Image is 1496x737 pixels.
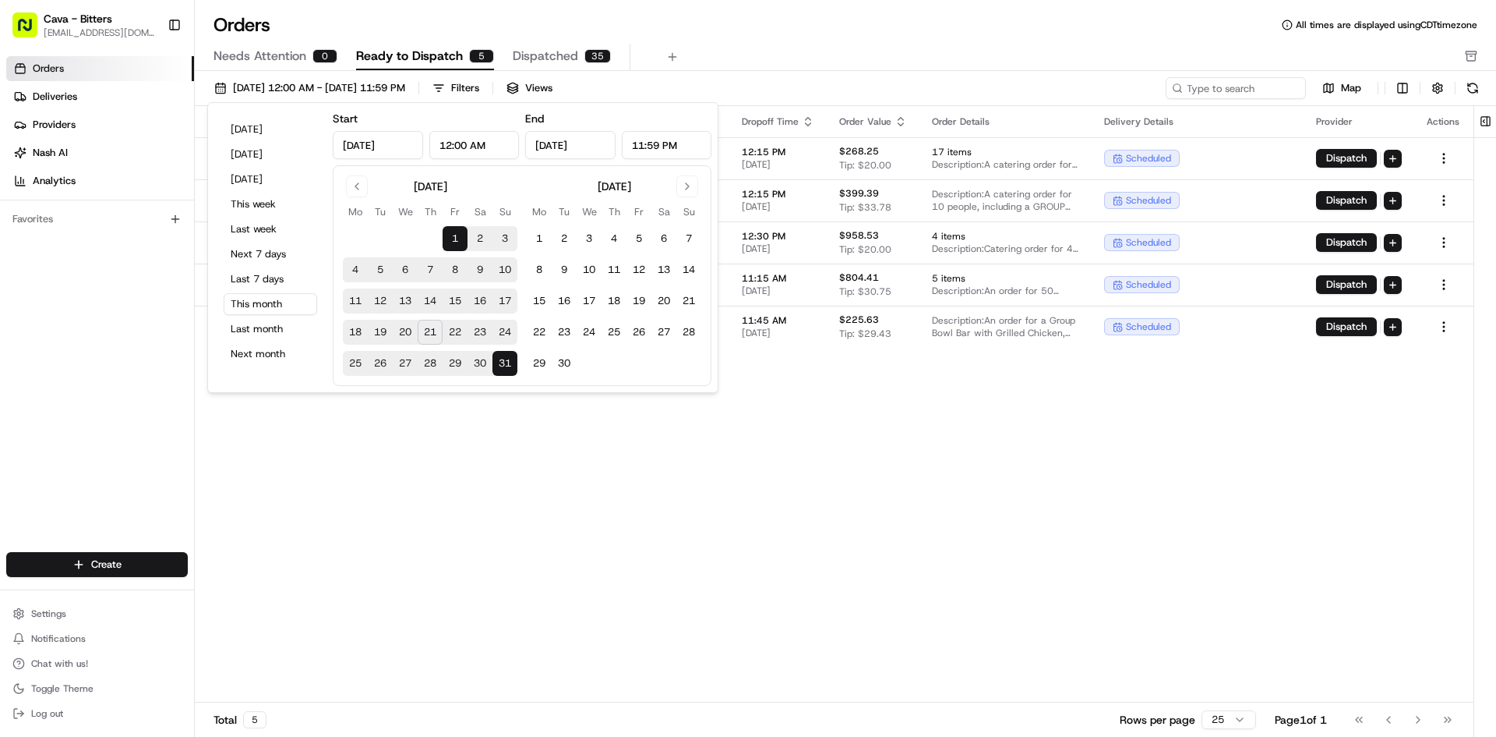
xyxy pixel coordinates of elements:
button: 13 [651,257,676,282]
button: 22 [443,320,467,345]
button: 22 [527,320,552,345]
button: 3 [577,226,602,251]
button: 9 [552,257,577,282]
button: 1 [443,226,467,251]
button: Last week [224,218,317,240]
span: scheduled [1126,278,1171,291]
button: Next 7 days [224,243,317,265]
button: Create [6,552,188,577]
span: 5 items [932,272,1079,285]
span: Pylon [155,387,189,399]
button: 12 [626,257,651,282]
button: This month [224,293,317,315]
button: Dispatch [1316,317,1377,336]
div: Delivery Details [1104,115,1291,128]
th: Friday [626,204,651,220]
input: Date [525,131,616,159]
button: 30 [552,351,577,376]
span: Cava - Bitters [44,11,112,27]
span: [DATE] [742,243,814,255]
span: Tip: $29.43 [839,328,891,340]
button: 3 [492,226,517,251]
button: 23 [552,320,577,345]
a: 📗Knowledge Base [9,342,125,370]
span: 12:15 PM [742,146,814,158]
button: 25 [602,320,626,345]
span: 17 items [932,146,1079,158]
span: Providers [33,118,76,132]
span: 11:45 AM [742,314,814,327]
button: 16 [467,289,492,314]
input: Date [333,131,423,159]
button: 16 [552,289,577,314]
button: Notifications [6,628,188,650]
button: [DATE] [224,119,317,140]
button: 20 [651,289,676,314]
th: Tuesday [368,204,393,220]
button: 17 [492,289,517,314]
p: Welcome 👋 [16,62,284,87]
h1: Orders [213,12,270,37]
button: Log out [6,703,188,725]
span: Notifications [31,632,86,645]
button: 4 [343,257,368,282]
th: Wednesday [393,204,418,220]
button: 11 [602,257,626,282]
button: [DATE] [224,144,317,165]
img: Cava Bitters [16,227,41,252]
button: 12 [368,289,393,314]
div: Order Value [839,115,907,128]
button: Last 7 days [224,268,317,290]
div: Dropoff Time [742,115,814,128]
span: scheduled [1126,236,1171,249]
button: 7 [676,226,701,251]
th: Friday [443,204,467,220]
span: • [169,284,175,296]
div: 📗 [16,350,28,363]
button: 6 [393,257,418,282]
button: 29 [443,351,467,376]
th: Monday [527,204,552,220]
div: 5 [243,711,266,728]
span: [DATE] [742,285,814,297]
button: [DATE] [224,168,317,190]
button: Last month [224,318,317,340]
button: 28 [418,351,443,376]
button: 15 [443,289,467,314]
span: Description: A catering order for 17 people, including a variety of bowls with chicken, spicy lam... [932,158,1079,171]
span: • [109,242,115,254]
div: Actions [1427,115,1461,128]
span: Needs Attention [213,47,306,66]
button: 21 [676,289,701,314]
button: 7 [418,257,443,282]
input: Clear [41,101,257,117]
button: 11 [343,289,368,314]
span: Description: A catering order for 10 people, including a GROUP BOWL BAR with Grilled Steak, vario... [932,188,1079,213]
button: Settings [6,603,188,625]
span: Description: An order for 50 people including various group bowl bars with grilled steak, grilled... [932,285,1079,297]
button: 24 [577,320,602,345]
button: 26 [368,351,393,376]
button: Refresh [1462,77,1484,99]
button: Start new chat [265,154,284,172]
span: Tip: $33.78 [839,201,891,214]
div: Total [213,711,266,728]
button: Next month [224,343,317,365]
button: [EMAIL_ADDRESS][DOMAIN_NAME] [44,27,155,39]
div: [DATE] [414,179,447,194]
button: 18 [343,320,368,345]
span: Toggle Theme [31,682,93,695]
span: $399.39 [839,187,879,200]
span: Knowledge Base [31,349,119,364]
th: Tuesday [552,204,577,220]
th: Thursday [602,204,626,220]
span: 12:30 PM [742,230,814,243]
button: Go to previous month [346,175,368,197]
button: 4 [602,226,626,251]
button: 14 [418,289,443,314]
a: Powered byPylon [110,386,189,399]
button: 13 [393,289,418,314]
button: 2 [552,226,577,251]
th: Saturday [651,204,676,220]
span: Tip: $20.00 [839,159,891,172]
